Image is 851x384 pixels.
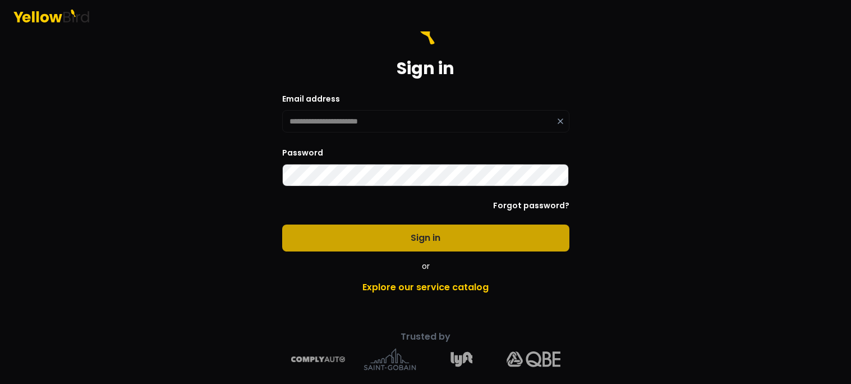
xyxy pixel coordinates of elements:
[422,260,430,272] span: or
[397,58,454,79] h1: Sign in
[228,276,623,299] a: Explore our service catalog
[228,330,623,344] p: Trusted by
[493,200,569,211] a: Forgot password?
[282,225,569,252] button: Sign in
[282,93,340,104] label: Email address
[282,147,323,158] label: Password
